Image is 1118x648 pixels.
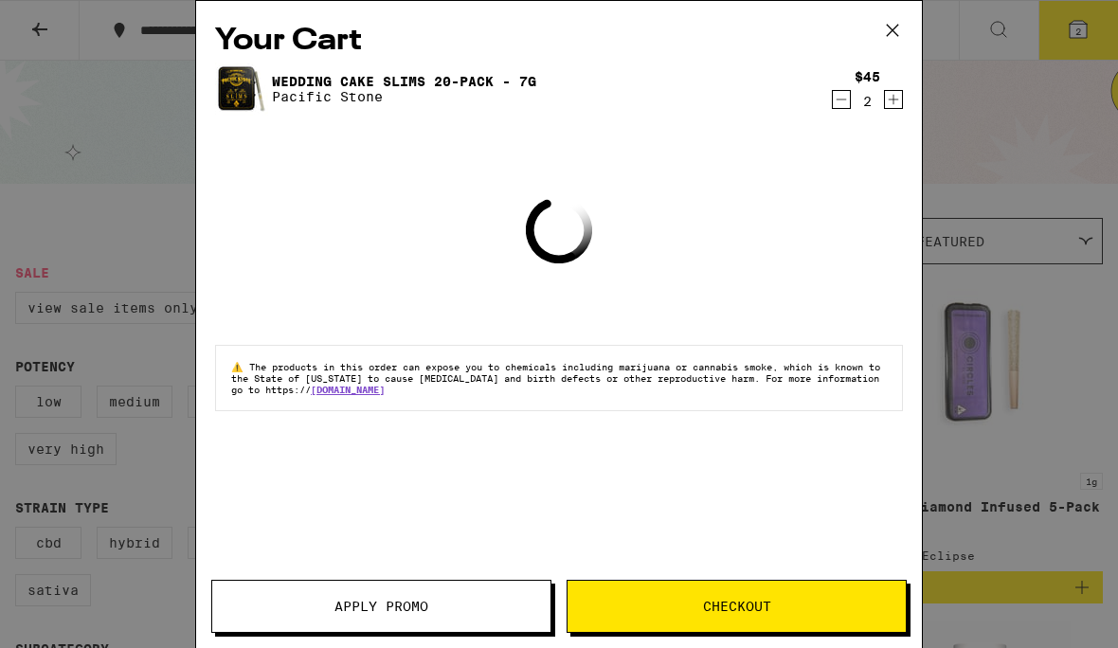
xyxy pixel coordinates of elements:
div: $45 [855,69,880,84]
h2: Your Cart [215,20,903,63]
img: Wedding Cake Slims 20-Pack - 7g [215,63,268,116]
button: Increment [884,90,903,109]
a: [DOMAIN_NAME] [311,384,385,395]
p: Pacific Stone [272,89,536,104]
span: ⚠️ [231,361,249,372]
button: Checkout [567,580,907,633]
span: Apply Promo [334,600,428,613]
span: The products in this order can expose you to chemicals including marijuana or cannabis smoke, whi... [231,361,880,395]
a: Wedding Cake Slims 20-Pack - 7g [272,74,536,89]
button: Decrement [832,90,851,109]
div: 2 [855,94,880,109]
button: Apply Promo [211,580,551,633]
span: Checkout [703,600,771,613]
